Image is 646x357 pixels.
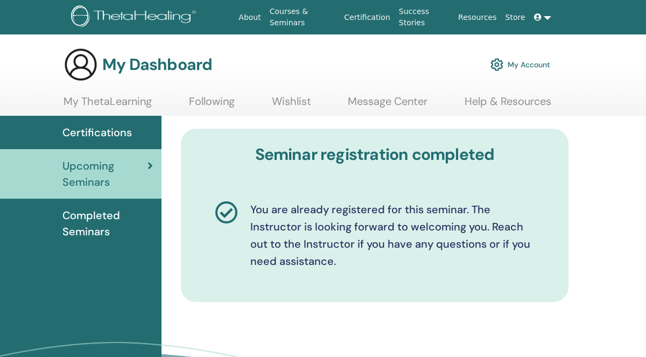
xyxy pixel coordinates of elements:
[62,207,153,240] span: Completed Seminars
[395,2,454,33] a: Success Stories
[348,95,427,116] a: Message Center
[250,201,535,270] p: You are already registered for this seminar. The Instructor is looking forward to welcoming you. ...
[189,95,235,116] a: Following
[64,47,98,82] img: generic-user-icon.jpg
[64,95,152,116] a: My ThetaLearning
[454,8,501,27] a: Resources
[465,95,551,116] a: Help & Resources
[265,2,340,33] a: Courses & Seminars
[71,5,200,30] img: logo.png
[340,8,394,27] a: Certification
[234,8,265,27] a: About
[490,53,550,76] a: My Account
[490,55,503,74] img: cog.svg
[197,145,552,164] h3: Seminar registration completed
[62,158,148,190] span: Upcoming Seminars
[501,8,530,27] a: Store
[272,95,311,116] a: Wishlist
[62,124,132,141] span: Certifications
[102,55,212,74] h3: My Dashboard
